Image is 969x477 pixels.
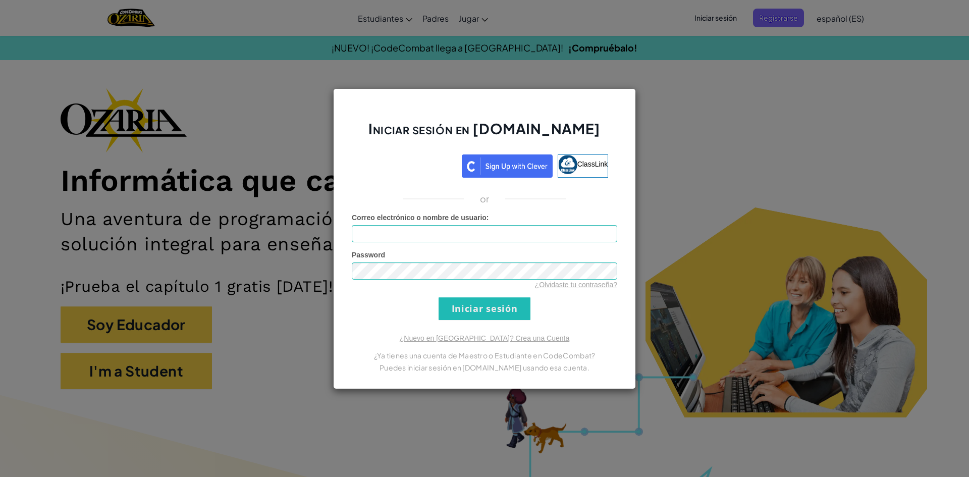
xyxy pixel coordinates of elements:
[352,119,617,148] h2: Iniciar sesión en [DOMAIN_NAME]
[462,154,553,178] img: clever_sso_button@2x.png
[577,160,608,168] span: ClassLink
[439,297,530,320] input: Iniciar sesión
[352,361,617,374] p: Puedes iniciar sesión en [DOMAIN_NAME] usando esa cuenta.
[558,155,577,174] img: classlink-logo-small.png
[352,213,489,223] label: :
[356,153,462,176] iframe: Botón de Acceder con Google
[352,214,487,222] span: Correo electrónico o nombre de usuario
[352,349,617,361] p: ¿Ya tienes una cuenta de Maestro o Estudiante en CodeCombat?
[535,281,617,289] a: ¿Olvidaste tu contraseña?
[400,334,569,342] a: ¿Nuevo en [GEOGRAPHIC_DATA]? Crea una Cuenta
[480,193,490,205] p: or
[352,251,385,259] span: Password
